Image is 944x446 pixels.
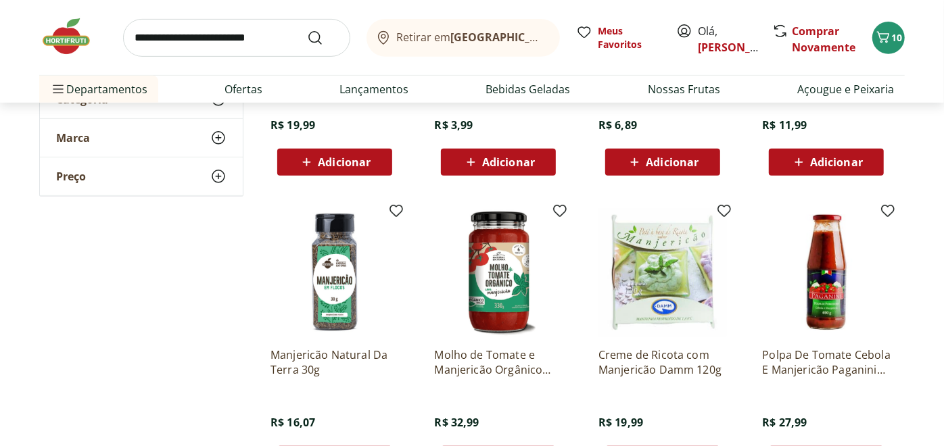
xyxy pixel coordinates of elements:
span: Adicionar [646,157,699,168]
span: Departamentos [50,73,147,105]
b: [GEOGRAPHIC_DATA]/[GEOGRAPHIC_DATA] [451,30,679,45]
a: Creme de Ricota com Manjericão Damm 120g [598,347,727,377]
a: [PERSON_NAME] [698,40,786,55]
span: Olá, [698,23,758,55]
a: Lançamentos [339,81,408,97]
span: R$ 16,07 [270,415,315,430]
a: Nossas Frutas [648,81,720,97]
a: Bebidas Geladas [486,81,571,97]
span: R$ 27,99 [762,415,807,430]
a: Meus Favoritos [576,24,660,51]
button: Retirar em[GEOGRAPHIC_DATA]/[GEOGRAPHIC_DATA] [367,19,560,57]
img: Hortifruti [39,16,107,57]
img: Molho de Tomate e Manjericão Orgânico Natural Da Terra 330g [434,208,563,337]
button: Adicionar [441,149,556,176]
span: 10 [891,31,902,44]
span: R$ 3,99 [434,118,473,132]
span: Marca [56,130,90,144]
button: Carrinho [872,22,905,54]
a: Açougue e Peixaria [797,81,894,97]
span: R$ 32,99 [434,415,479,430]
a: Ofertas [225,81,262,97]
span: Adicionar [318,157,371,168]
a: Molho de Tomate e Manjericão Orgânico Natural Da Terra 330g [434,347,563,377]
a: Polpa De Tomate Cebola E Manjericão Paganini Vidro 690G [762,347,891,377]
button: Marca [40,118,243,156]
input: search [123,19,350,57]
span: Adicionar [482,157,535,168]
button: Submit Search [307,30,339,46]
img: Creme de Ricota com Manjericão Damm 120g [598,208,727,337]
a: Manjericão Natural Da Terra 30g [270,347,399,377]
button: Adicionar [277,149,392,176]
button: Adicionar [769,149,884,176]
span: Adicionar [810,157,863,168]
span: R$ 19,99 [598,415,643,430]
button: Menu [50,73,66,105]
span: R$ 11,99 [762,118,807,132]
span: Preço [56,169,86,182]
span: R$ 6,89 [598,118,637,132]
span: R$ 19,99 [270,118,315,132]
span: Retirar em [397,31,546,43]
a: Comprar Novamente [792,24,855,55]
button: Preço [40,157,243,195]
img: Manjericão Natural Da Terra 30g [270,208,399,337]
span: Meus Favoritos [598,24,660,51]
img: Polpa De Tomate Cebola E Manjericão Paganini Vidro 690G [762,208,891,337]
button: Adicionar [605,149,720,176]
